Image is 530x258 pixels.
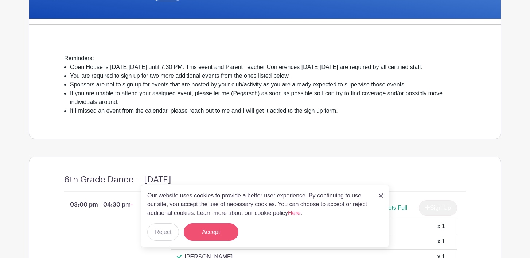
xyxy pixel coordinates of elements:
[70,80,466,89] li: Sponsors are not to sign up for events that are hosted by your club/activity as you are already e...
[70,72,466,80] li: You are required to sign up for two more additional events from the ones listed below.
[64,174,171,185] h4: 6th Grade Dance -- [DATE]
[381,205,407,211] span: Spots Full
[379,193,383,198] img: close_button-5f87c8562297e5c2d7936805f587ecaba9071eb48480494691a3f1689db116b3.svg
[70,63,466,72] li: Open House is [DATE][DATE] until 7:30 PM. This event and Parent Teacher Conferences [DATE][DATE] ...
[52,197,159,212] p: 03:00 pm - 04:30 pm
[70,89,466,107] li: If you are unable to attend your assigned event, please let me (Pegarsch) as soon as possible so ...
[437,237,445,246] div: x 1
[64,54,466,63] div: Reminders:
[184,223,238,241] button: Accept
[70,107,466,115] li: If I missed an event from the calendar, please reach out to me and I will get it added to the sig...
[288,210,301,216] a: Here
[437,222,445,231] div: x 1
[131,201,133,208] span: -
[147,191,371,217] p: Our website uses cookies to provide a better user experience. By continuing to use our site, you ...
[147,223,179,241] button: Reject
